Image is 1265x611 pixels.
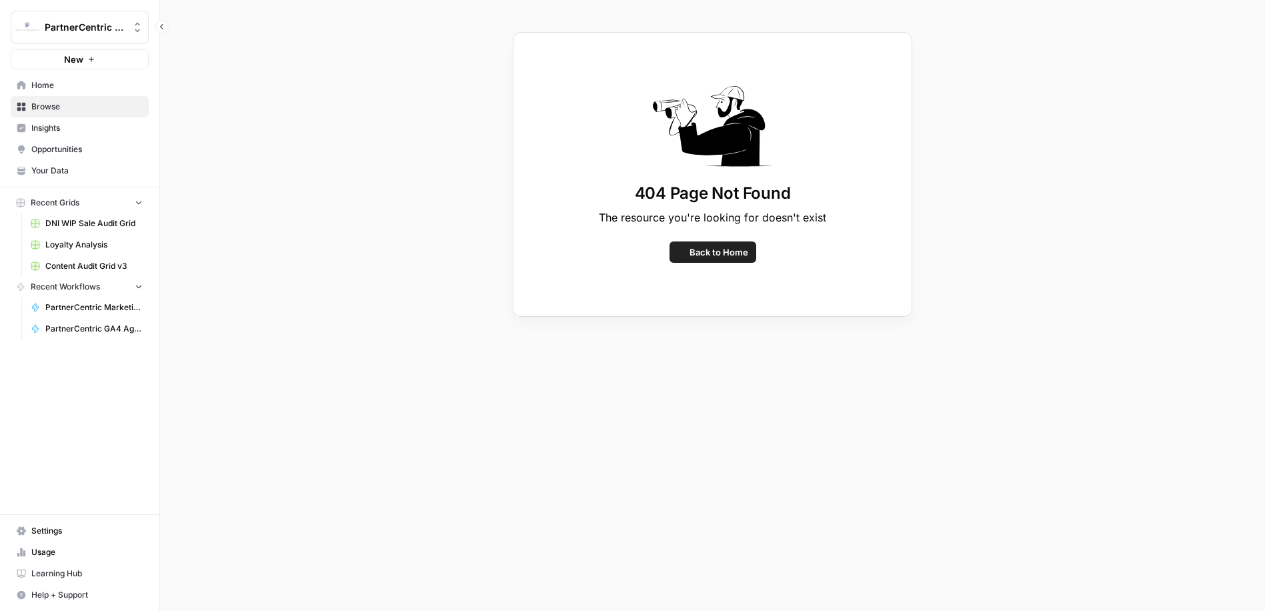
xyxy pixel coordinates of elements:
button: New [11,49,149,69]
a: Home [11,75,149,96]
a: Usage [11,542,149,563]
span: Back to Home [690,245,748,259]
span: Insights [31,122,143,134]
span: Opportunities [31,143,143,155]
a: Opportunities [11,139,149,160]
a: Insights [11,117,149,139]
span: Recent Workflows [31,281,100,293]
a: Browse [11,96,149,117]
span: PartnerCentric Sales Tools [45,21,125,34]
span: Settings [31,525,143,537]
span: Usage [31,546,143,558]
span: PartnerCentric GA4 Agent - [DATE] -Leads - SQLs [45,323,143,335]
span: New [64,53,83,66]
a: PartnerCentric Marketing Report Agent [25,297,149,318]
p: The resource you're looking for doesn't exist [599,209,826,225]
button: Workspace: PartnerCentric Sales Tools [11,11,149,44]
a: Learning Hub [11,563,149,584]
a: Loyalty Analysis [25,234,149,255]
span: Recent Grids [31,197,79,209]
a: Your Data [11,160,149,181]
span: PartnerCentric Marketing Report Agent [45,301,143,314]
h1: 404 Page Not Found [635,183,791,204]
a: Back to Home [670,241,756,263]
span: Help + Support [31,589,143,601]
span: Learning Hub [31,568,143,580]
button: Recent Workflows [11,277,149,297]
a: DNI WIP Sale Audit Grid [25,213,149,234]
span: Content Audit Grid v3 [45,260,143,272]
span: DNI WIP Sale Audit Grid [45,217,143,229]
button: Help + Support [11,584,149,606]
img: PartnerCentric Sales Tools Logo [15,15,39,39]
span: Browse [31,101,143,113]
a: Settings [11,520,149,542]
a: PartnerCentric GA4 Agent - [DATE] -Leads - SQLs [25,318,149,340]
a: Content Audit Grid v3 [25,255,149,277]
span: Loyalty Analysis [45,239,143,251]
button: Recent Grids [11,193,149,213]
span: Your Data [31,165,143,177]
span: Home [31,79,143,91]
